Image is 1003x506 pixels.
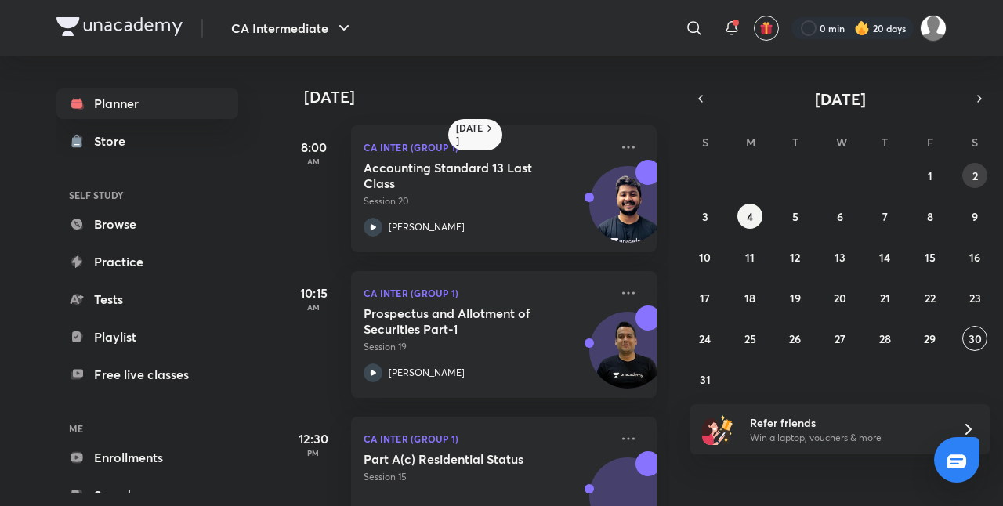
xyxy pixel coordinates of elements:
a: Free live classes [56,359,238,390]
img: streak [854,20,870,36]
abbr: August 22, 2025 [925,291,936,305]
abbr: August 23, 2025 [969,291,981,305]
abbr: Friday [927,135,933,150]
abbr: August 13, 2025 [835,250,845,265]
a: Planner [56,88,238,119]
button: August 29, 2025 [918,326,943,351]
img: Avatar [590,320,665,396]
a: Browse [56,208,238,240]
button: August 20, 2025 [827,285,853,310]
button: August 26, 2025 [783,326,808,351]
abbr: August 29, 2025 [924,331,936,346]
h4: [DATE] [304,88,672,107]
a: Company Logo [56,17,183,40]
button: avatar [754,16,779,41]
button: August 9, 2025 [962,204,987,229]
abbr: August 17, 2025 [700,291,710,305]
button: August 13, 2025 [827,244,853,269]
abbr: August 14, 2025 [879,250,890,265]
p: AM [282,302,345,312]
abbr: August 9, 2025 [972,209,978,224]
button: August 5, 2025 [783,204,808,229]
button: August 30, 2025 [962,326,987,351]
button: August 27, 2025 [827,326,853,351]
button: August 4, 2025 [737,204,762,229]
a: Playlist [56,321,238,352]
img: Avatar [590,175,665,250]
button: August 25, 2025 [737,326,762,351]
a: Practice [56,246,238,277]
abbr: August 10, 2025 [699,250,711,265]
h5: Prospectus and Allotment of Securities Part-1 [364,305,559,337]
img: referral [702,414,733,445]
h6: ME [56,415,238,442]
div: Store [94,132,135,150]
abbr: Wednesday [836,135,847,150]
abbr: August 15, 2025 [925,250,936,265]
p: PM [282,448,345,457]
abbr: August 8, 2025 [927,209,933,224]
h5: 8:00 [282,138,345,157]
button: August 15, 2025 [918,244,943,269]
button: August 1, 2025 [918,163,943,188]
abbr: August 20, 2025 [834,291,846,305]
abbr: August 26, 2025 [789,331,801,346]
button: August 21, 2025 [872,285,897,310]
abbr: August 7, 2025 [882,209,888,224]
p: Win a laptop, vouchers & more [750,431,943,445]
p: [PERSON_NAME] [389,220,465,234]
h5: Part A(c) Residential Status [364,451,559,467]
h6: Refer friends [750,414,943,431]
img: Company Logo [56,17,183,36]
button: August 14, 2025 [872,244,897,269]
p: AM [282,157,345,166]
span: [DATE] [815,89,866,110]
button: August 7, 2025 [872,204,897,229]
button: August 18, 2025 [737,285,762,310]
abbr: August 18, 2025 [744,291,755,305]
h5: 10:15 [282,284,345,302]
a: Store [56,125,238,157]
abbr: August 3, 2025 [702,209,708,224]
button: August 3, 2025 [693,204,718,229]
button: August 11, 2025 [737,244,762,269]
h5: Accounting Standard 13 Last Class [364,160,559,191]
img: avatar [759,21,773,35]
abbr: August 16, 2025 [969,250,980,265]
abbr: August 1, 2025 [928,168,932,183]
button: August 19, 2025 [783,285,808,310]
abbr: Tuesday [792,135,798,150]
img: Drashti Patel [920,15,947,42]
abbr: August 4, 2025 [747,209,753,224]
abbr: Monday [746,135,755,150]
button: August 6, 2025 [827,204,853,229]
abbr: August 30, 2025 [969,331,982,346]
abbr: Sunday [702,135,708,150]
p: CA Inter (Group 1) [364,138,610,157]
abbr: August 24, 2025 [699,331,711,346]
abbr: August 21, 2025 [880,291,890,305]
button: CA Intermediate [222,13,363,44]
a: Tests [56,284,238,315]
button: August 2, 2025 [962,163,987,188]
button: [DATE] [712,88,969,110]
p: CA Inter (Group 1) [364,284,610,302]
p: Session 19 [364,340,610,354]
abbr: August 5, 2025 [792,209,798,224]
h5: 12:30 [282,429,345,448]
abbr: August 19, 2025 [790,291,801,305]
button: August 12, 2025 [783,244,808,269]
abbr: August 27, 2025 [835,331,845,346]
button: August 16, 2025 [962,244,987,269]
abbr: August 28, 2025 [879,331,891,346]
button: August 8, 2025 [918,204,943,229]
p: CA Inter (Group 1) [364,429,610,448]
button: August 24, 2025 [693,326,718,351]
button: August 31, 2025 [693,367,718,392]
button: August 28, 2025 [872,326,897,351]
abbr: August 11, 2025 [745,250,755,265]
button: August 22, 2025 [918,285,943,310]
button: August 10, 2025 [693,244,718,269]
abbr: August 6, 2025 [837,209,843,224]
a: Enrollments [56,442,238,473]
